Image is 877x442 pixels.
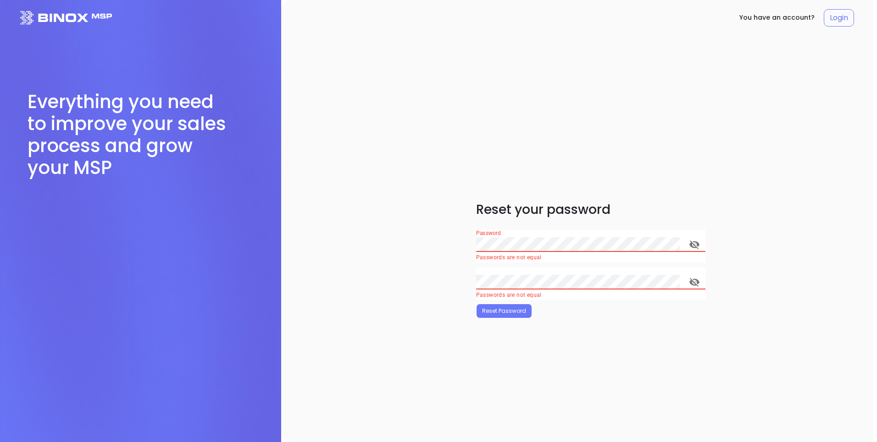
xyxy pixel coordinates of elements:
[20,11,112,25] img: logo
[476,253,705,262] p: Passwords are not equal
[824,9,854,27] a: Login
[476,304,532,318] button: Reset Password
[476,230,500,236] label: Password
[18,63,263,179] h1: Everything you need to improve your sales process and grow your MSP
[476,202,705,218] h3: Reset your password
[683,234,705,256] button: toggle password visibility
[739,13,815,22] p: You have an account?
[476,291,705,300] p: Passwords are not equal
[683,271,705,293] button: toggle password visibility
